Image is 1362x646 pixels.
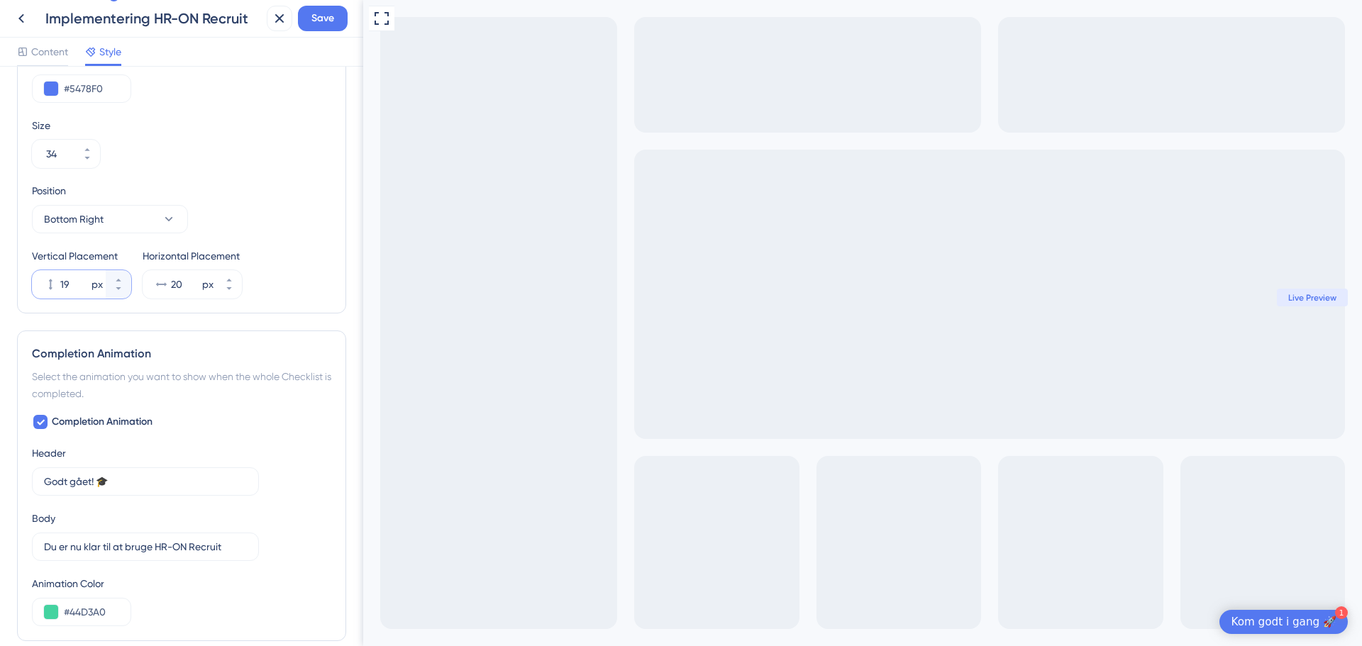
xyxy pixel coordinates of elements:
button: px [216,284,242,299]
span: Style [99,43,121,60]
button: px [216,270,242,284]
span: Content [31,43,68,60]
button: px [106,270,131,284]
div: Vertical Placement [32,247,131,264]
input: px [171,276,199,293]
div: Animation Color [32,575,331,592]
button: Bottom Right [32,205,188,233]
div: Size [32,117,331,134]
div: Horizontal Placement [143,247,242,264]
div: px [202,276,214,293]
span: Bottom Right [44,211,104,228]
div: Kom godt i gang 🚀 [868,615,973,629]
div: Open Kom godt i gang 🚀 checklist, remaining modules: 1 [856,610,985,634]
button: px [106,284,131,299]
div: px [92,276,103,293]
div: Implementering HR-ON Recruit [45,9,261,28]
span: Completion Animation [52,413,153,430]
span: Live Preview [925,292,973,303]
input: You have completed all levels. [44,539,247,555]
div: Completion Animation [32,345,331,362]
input: Congratulations! [44,474,247,489]
input: px [60,276,89,293]
span: Save [311,10,334,27]
div: Header [32,445,66,462]
div: Position [32,182,188,199]
div: Select the animation you want to show when the whole Checklist is completed. [32,368,331,402]
div: Body [32,510,55,527]
button: Save [298,6,348,31]
div: 1 [972,606,985,619]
